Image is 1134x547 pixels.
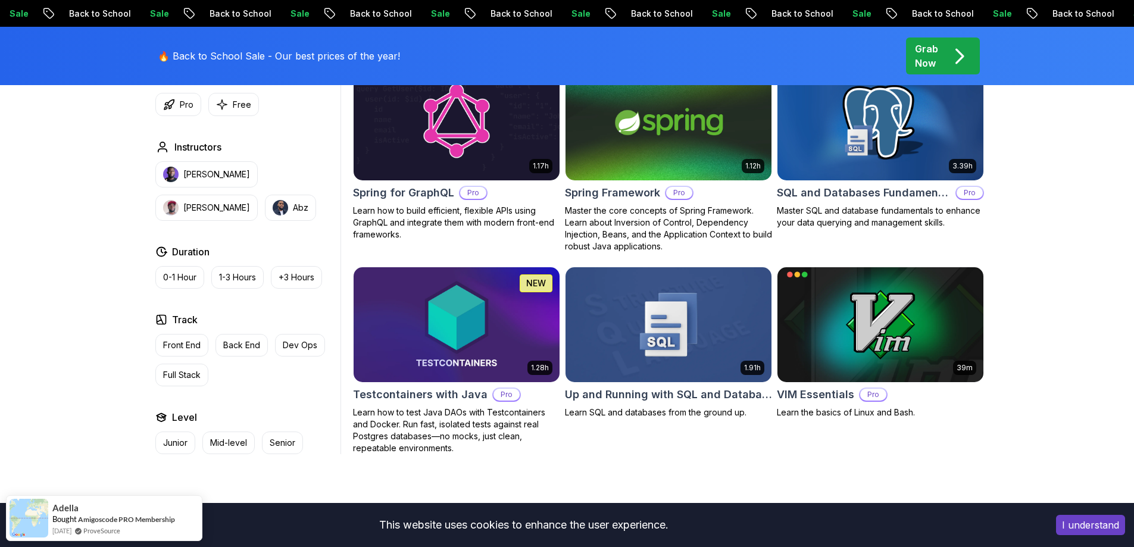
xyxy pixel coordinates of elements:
p: 39m [957,363,973,373]
button: Accept cookies [1056,515,1125,535]
p: Back to School [340,8,421,20]
button: Dev Ops [275,334,325,357]
button: +3 Hours [271,266,322,289]
p: Master the core concepts of Spring Framework. Learn about Inversion of Control, Dependency Inject... [565,205,772,252]
p: Full Stack [163,369,201,381]
p: Pro [860,389,886,401]
a: Testcontainers with Java card1.28hNEWTestcontainers with JavaProLearn how to test Java DAOs with ... [353,267,560,455]
p: 1-3 Hours [219,271,256,283]
p: Back to School [60,8,140,20]
p: Sale [562,8,600,20]
span: Adella [52,503,79,513]
img: Spring for GraphQL card [354,65,560,180]
h2: Spring for GraphQL [353,185,454,201]
button: Senior [262,432,303,454]
p: 1.12h [745,161,761,171]
img: VIM Essentials card [777,267,983,383]
span: Bought [52,514,77,524]
p: 3.39h [952,161,973,171]
p: 1.91h [744,363,761,373]
a: ProveSource [83,526,120,536]
p: Pro [180,99,193,111]
a: SQL and Databases Fundamentals card3.39hSQL and Databases FundamentalsProMaster SQL and database ... [777,64,984,229]
p: Back to School [762,8,843,20]
a: Up and Running with SQL and Databases card1.91hUp and Running with SQL and DatabasesLearn SQL and... [565,267,772,419]
h2: Level [172,410,197,424]
button: 0-1 Hour [155,266,204,289]
p: 🔥 Back to School Sale - Our best prices of the year! [158,49,400,63]
p: Back to School [1043,8,1124,20]
p: [PERSON_NAME] [183,202,250,214]
p: Learn how to build efficient, flexible APIs using GraphQL and integrate them with modern front-en... [353,205,560,240]
img: SQL and Databases Fundamentals card [777,65,983,180]
h2: Instructors [174,140,221,154]
img: provesource social proof notification image [10,499,48,537]
p: NEW [526,277,546,289]
p: Learn SQL and databases from the ground up. [565,407,772,418]
button: Front End [155,334,208,357]
a: Spring Framework card1.12hSpring FrameworkProMaster the core concepts of Spring Framework. Learn ... [565,64,772,252]
button: Mid-level [202,432,255,454]
p: +3 Hours [279,271,314,283]
button: Pro [155,93,201,116]
p: Back End [223,339,260,351]
p: 1.17h [533,161,549,171]
p: Sale [983,8,1021,20]
button: Back End [215,334,268,357]
a: Spring for GraphQL card1.17hSpring for GraphQLProLearn how to build efficient, flexible APIs usin... [353,64,560,240]
p: Junior [163,437,188,449]
p: Sale [843,8,881,20]
p: Dev Ops [283,339,317,351]
h2: Duration [172,245,210,259]
p: Sale [702,8,741,20]
p: Sale [281,8,319,20]
button: Junior [155,432,195,454]
h2: Track [172,312,198,327]
p: Back to School [621,8,702,20]
p: Abz [293,202,308,214]
img: instructor img [163,200,179,215]
p: Master SQL and database fundamentals to enhance your data querying and management skills. [777,205,984,229]
p: Mid-level [210,437,247,449]
p: Pro [666,187,692,199]
p: Free [233,99,251,111]
p: Pro [460,187,486,199]
p: [PERSON_NAME] [183,168,250,180]
button: Full Stack [155,364,208,386]
p: 1.28h [531,363,549,373]
h2: VIM Essentials [777,386,854,403]
p: Front End [163,339,201,351]
img: Spring Framework card [566,65,771,180]
button: Free [208,93,259,116]
p: Pro [957,187,983,199]
p: Back to School [902,8,983,20]
p: Back to School [481,8,562,20]
p: Senior [270,437,295,449]
button: instructor imgAbz [265,195,316,221]
img: Up and Running with SQL and Databases card [566,267,771,383]
h2: Spring Framework [565,185,660,201]
button: 1-3 Hours [211,266,264,289]
p: Pro [493,389,520,401]
p: Learn the basics of Linux and Bash. [777,407,984,418]
a: Amigoscode PRO Membership [78,515,175,524]
h2: Up and Running with SQL and Databases [565,386,772,403]
p: Sale [421,8,460,20]
img: instructor img [163,167,179,182]
button: instructor img[PERSON_NAME] [155,195,258,221]
button: instructor img[PERSON_NAME] [155,161,258,187]
img: Testcontainers with Java card [354,267,560,383]
h2: Testcontainers with Java [353,386,488,403]
img: instructor img [273,200,288,215]
div: This website uses cookies to enhance the user experience. [9,512,1038,538]
p: 0-1 Hour [163,271,196,283]
p: Sale [140,8,179,20]
h2: SQL and Databases Fundamentals [777,185,951,201]
p: Grab Now [915,42,938,70]
p: Back to School [200,8,281,20]
p: Learn how to test Java DAOs with Testcontainers and Docker. Run fast, isolated tests against real... [353,407,560,454]
span: [DATE] [52,526,71,536]
a: VIM Essentials card39mVIM EssentialsProLearn the basics of Linux and Bash. [777,267,984,419]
